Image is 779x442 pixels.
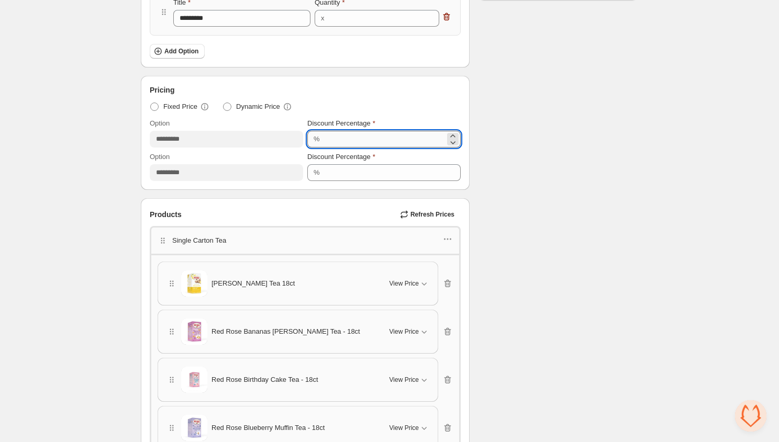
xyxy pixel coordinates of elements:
[181,270,207,297] img: Ginger Lemon Tea 18ct
[410,210,454,219] span: Refresh Prices
[236,101,280,112] span: Dynamic Price
[150,85,174,95] span: Pricing
[212,423,325,433] span: Red Rose Blueberry Muffin Tea - 18ct
[383,420,436,436] button: View Price
[212,278,295,289] span: [PERSON_NAME] Tea 18ct
[735,400,766,432] a: Open chat
[389,376,419,384] span: View Price
[150,118,170,129] label: Option
[307,118,375,129] label: Discount Percentage
[150,209,182,220] span: Products
[212,326,360,337] span: Red Rose Bananas [PERSON_NAME] Tea - 18ct
[181,415,207,441] img: Red Rose Blueberry Muffin Tea - 18ct
[163,101,197,112] span: Fixed Price
[383,371,436,388] button: View Price
[389,327,419,336] span: View Price
[389,424,419,432] span: View Price
[164,47,198,55] span: Add Option
[389,279,419,288] span: View Price
[307,152,375,162] label: Discount Percentage
[150,152,170,162] label: Option
[314,167,320,178] div: %
[150,44,205,59] button: Add Option
[383,323,436,340] button: View Price
[383,275,436,292] button: View Price
[181,319,207,345] img: Red Rose Bananas Foster Tea - 18ct
[396,207,461,222] button: Refresh Prices
[172,235,226,246] p: Single Carton Tea
[181,367,207,393] img: Red Rose Birthday Cake Tea - 18ct
[314,134,320,144] div: %
[321,13,325,24] div: x
[212,375,318,385] span: Red Rose Birthday Cake Tea - 18ct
